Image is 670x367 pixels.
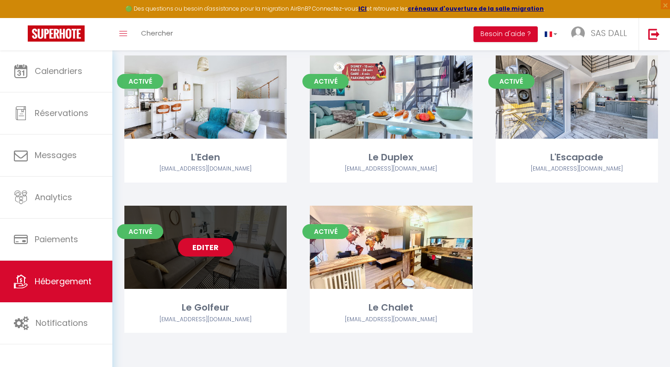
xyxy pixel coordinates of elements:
[564,18,639,50] a: ... SAS DALL
[141,28,173,38] span: Chercher
[35,149,77,161] span: Messages
[310,300,472,315] div: Le Chalet
[28,25,85,42] img: Super Booking
[591,27,627,39] span: SAS DALL
[124,150,287,165] div: L'Eden
[302,224,349,239] span: Activé
[473,26,538,42] button: Besoin d'aide ?
[496,150,658,165] div: L'Escapade
[310,315,472,324] div: Airbnb
[358,5,367,12] a: ICI
[496,165,658,173] div: Airbnb
[35,65,82,77] span: Calendriers
[488,74,535,89] span: Activé
[117,224,163,239] span: Activé
[117,74,163,89] span: Activé
[571,26,585,40] img: ...
[310,150,472,165] div: Le Duplex
[310,165,472,173] div: Airbnb
[35,191,72,203] span: Analytics
[35,107,88,119] span: Réservations
[178,238,234,257] a: Editer
[134,18,180,50] a: Chercher
[124,300,287,315] div: Le Golfeur
[35,275,92,287] span: Hébergement
[124,315,287,324] div: Airbnb
[35,233,78,245] span: Paiements
[36,317,88,329] span: Notifications
[7,4,35,31] button: Ouvrir le widget de chat LiveChat
[648,28,660,40] img: logout
[124,165,287,173] div: Airbnb
[408,5,544,12] a: créneaux d'ouverture de la salle migration
[302,74,349,89] span: Activé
